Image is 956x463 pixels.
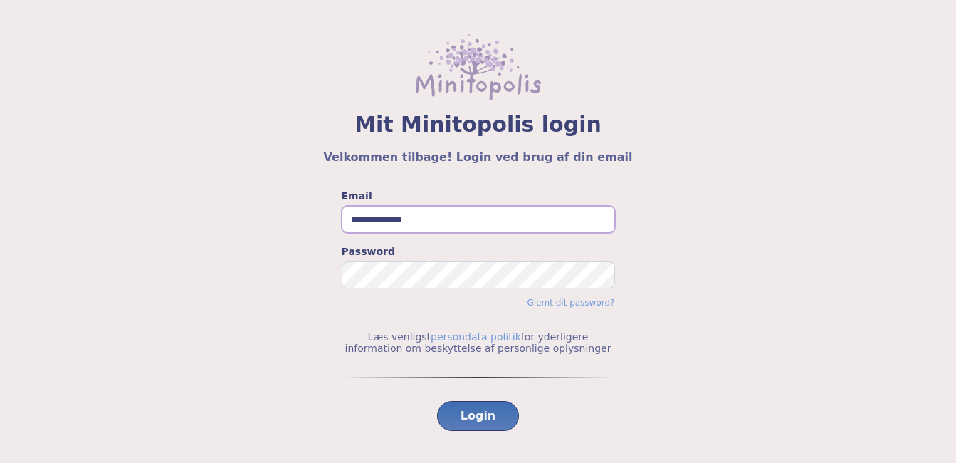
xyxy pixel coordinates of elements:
[34,112,922,137] span: Mit Minitopolis login
[527,298,614,308] a: Glemt dit password?
[342,331,615,354] p: Læs venligst for yderligere information om beskyttelse af personlige oplysninger
[34,149,922,166] h5: Velkommen tilbage! Login ved brug af din email
[461,407,496,425] span: Login
[431,331,521,343] a: persondata politik
[342,189,615,203] label: Email
[437,401,520,431] button: Login
[342,244,615,259] label: Password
